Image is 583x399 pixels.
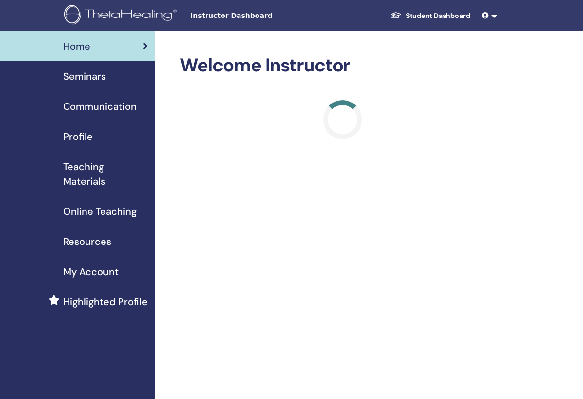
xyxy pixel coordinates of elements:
[63,129,93,144] span: Profile
[382,7,478,25] a: Student Dashboard
[180,54,505,77] h2: Welcome Instructor
[63,295,148,309] span: Highlighted Profile
[63,264,119,279] span: My Account
[64,5,180,27] img: logo.png
[390,11,402,19] img: graduation-cap-white.svg
[63,204,137,219] span: Online Teaching
[63,99,137,114] span: Communication
[190,11,336,21] span: Instructor Dashboard
[63,234,111,249] span: Resources
[63,39,90,53] span: Home
[63,159,148,189] span: Teaching Materials
[63,69,106,84] span: Seminars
